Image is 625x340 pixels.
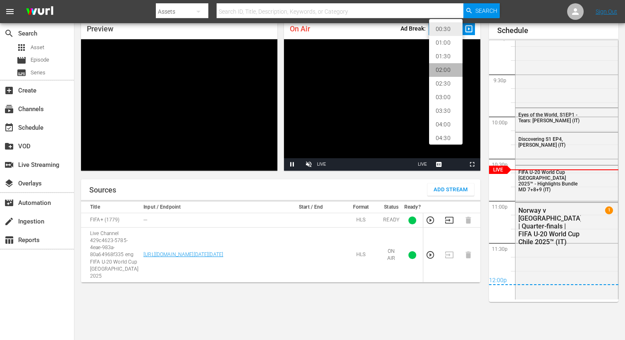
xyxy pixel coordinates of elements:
li: 04:00 [429,118,463,131]
li: 01:00 [429,36,463,50]
li: 02:00 [429,63,463,77]
li: 02:30 [429,77,463,90]
li: 01:30 [429,50,463,63]
li: 04:30 [429,131,463,145]
li: 00:30 [429,22,463,36]
li: 03:00 [429,90,463,104]
li: 03:30 [429,104,463,118]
